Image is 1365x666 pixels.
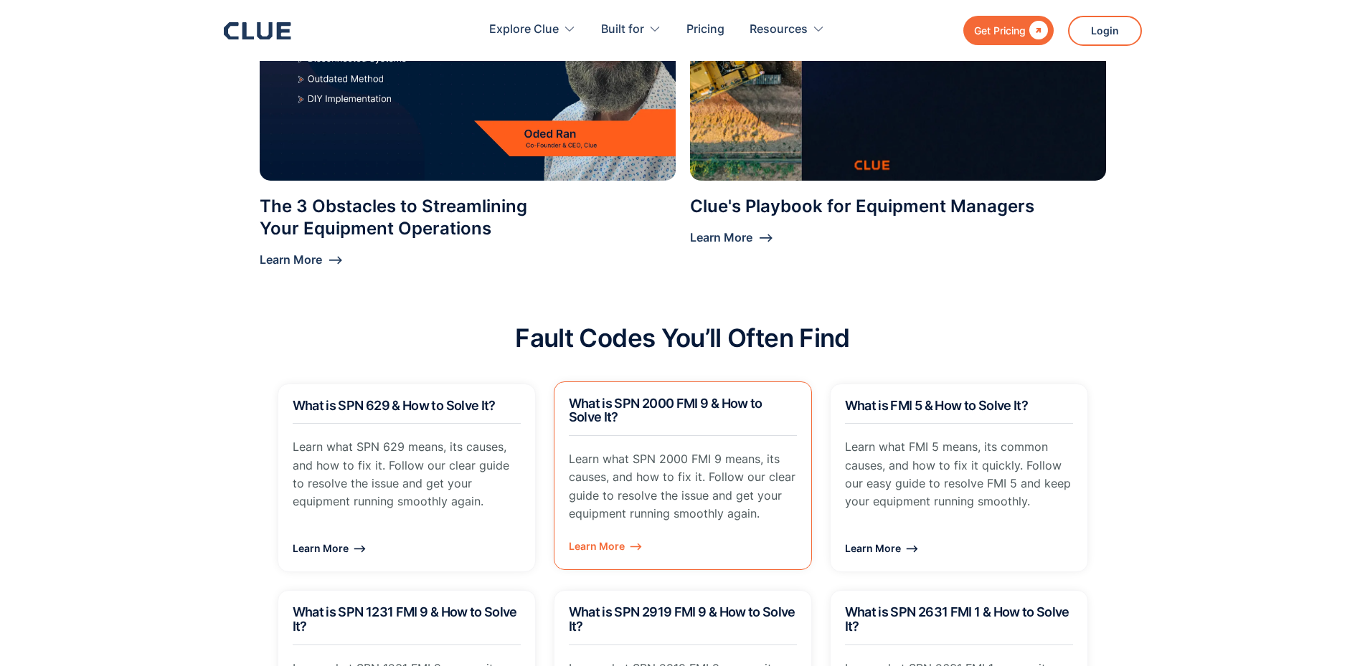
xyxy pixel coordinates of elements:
div: Resources [750,7,808,52]
a: Pricing [686,7,724,52]
div: Learn More ⟶ [260,251,343,269]
h2: What is SPN 2000 FMI 9 & How to Solve It? [569,396,797,425]
div: Explore Clue [489,7,576,52]
a: What is SPN 629 & How to Solve It?Learn what SPN 629 means, its causes, and how to fix it. Follow... [278,384,536,573]
div: Built for [601,7,644,52]
a: What is FMI 5 & How to Solve It?Learn what FMI 5 means, its common causes, and how to fix it quic... [830,384,1088,573]
h2: What is FMI 5 & How to Solve It? [845,399,1073,413]
p: Learn what SPN 2000 FMI 9 means, its causes, and how to fix it. Follow our clear guide to resolve... [569,450,797,523]
div:  [1026,22,1048,39]
p: Learn what FMI 5 means, its common causes, and how to fix it quickly. Follow our easy guide to re... [845,438,1073,510]
div: Get Pricing [974,22,1026,39]
div: Learn More ⟶ [845,539,1073,557]
div: Learn More ⟶ [569,537,797,555]
h2: Fault Codes You’ll Often Find [515,324,849,352]
h2: What is SPN 1231 FMI 9 & How to Solve It? [293,605,521,634]
div: Resources [750,7,825,52]
div: The 3 Obstacles to Streamlining Your Equipment Operations [260,195,547,239]
div: Learn More ⟶ [690,229,773,247]
p: Learn what SPN 629 means, its causes, and how to fix it. Follow our clear guide to resolve the is... [293,438,521,510]
div: Learn More ⟶ [293,539,521,557]
h2: What is SPN 629 & How to Solve It? [293,399,521,413]
h2: What is SPN 2919 FMI 9 & How to Solve It? [569,605,797,634]
div: Clue's Playbook for Equipment Managers [690,195,1034,217]
a: What is SPN 2000 FMI 9 & How to Solve It?Learn what SPN 2000 FMI 9 means, its causes, and how to ... [554,381,812,571]
div: Built for [601,7,661,52]
a: Login [1068,16,1142,46]
div: Explore Clue [489,7,559,52]
a: Get Pricing [963,16,1054,45]
h2: What is SPN 2631 FMI 1 & How to Solve It? [845,605,1073,634]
